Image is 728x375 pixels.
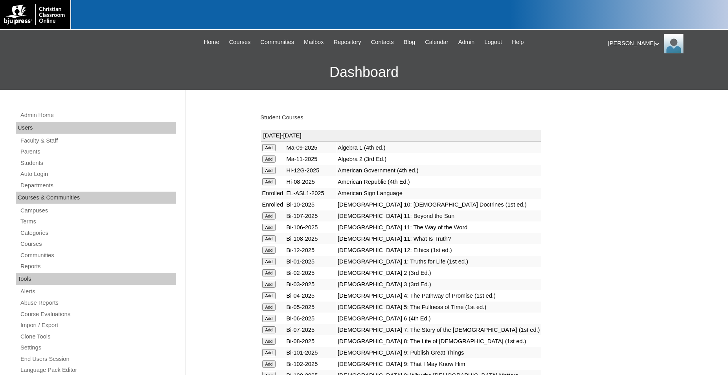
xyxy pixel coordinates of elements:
[371,38,394,47] span: Contacts
[304,38,324,47] span: Mailbox
[204,38,219,47] span: Home
[20,206,176,216] a: Campuses
[400,38,419,47] a: Blog
[285,199,336,210] td: Bi-10-2025
[225,38,255,47] a: Courses
[336,188,541,199] td: American Sign Language
[336,336,541,347] td: [DEMOGRAPHIC_DATA] 8: The Life of [DEMOGRAPHIC_DATA] (1st ed.)
[262,269,276,276] input: Add
[285,233,336,244] td: Bi-108-2025
[20,262,176,271] a: Reports
[608,34,720,53] div: [PERSON_NAME]
[4,55,724,90] h3: Dashboard
[262,155,276,163] input: Add
[16,192,176,204] div: Courses & Communities
[20,228,176,238] a: Categories
[20,298,176,308] a: Abuse Reports
[336,176,541,187] td: American Republic (4th Ed.)
[16,122,176,134] div: Users
[20,181,176,190] a: Departments
[336,347,541,358] td: [DEMOGRAPHIC_DATA] 9: Publish Great Things
[20,239,176,249] a: Courses
[260,38,294,47] span: Communities
[285,210,336,221] td: Bi-107-2025
[285,359,336,370] td: Bi-102-2025
[336,165,541,176] td: American Government (4th ed.)
[404,38,415,47] span: Blog
[261,114,303,121] a: Student Courses
[285,347,336,358] td: Bi-101-2025
[285,222,336,233] td: Bi-106-2025
[262,167,276,174] input: Add
[458,38,475,47] span: Admin
[262,258,276,265] input: Add
[256,38,298,47] a: Communities
[508,38,528,47] a: Help
[285,165,336,176] td: Hi-12G-2025
[262,247,276,254] input: Add
[262,338,276,345] input: Add
[480,38,506,47] a: Logout
[285,188,336,199] td: EL-ASL1-2025
[262,235,276,242] input: Add
[336,222,541,233] td: [DEMOGRAPHIC_DATA] 11: The Way of the Word
[336,199,541,210] td: [DEMOGRAPHIC_DATA] 10: [DEMOGRAPHIC_DATA] Doctrines (1st ed.)
[262,326,276,333] input: Add
[262,281,276,288] input: Add
[421,38,452,47] a: Calendar
[16,273,176,285] div: Tools
[285,267,336,278] td: Bi-02-2025
[20,217,176,227] a: Terms
[336,210,541,221] td: [DEMOGRAPHIC_DATA] 11: Beyond the Sun
[262,360,276,368] input: Add
[261,199,285,210] td: Enrolled
[20,354,176,364] a: End Users Session
[334,38,361,47] span: Repository
[336,290,541,301] td: [DEMOGRAPHIC_DATA] 4: The Pathway of Promise (1st ed.)
[262,212,276,220] input: Add
[20,158,176,168] a: Students
[262,349,276,356] input: Add
[20,332,176,342] a: Clone Tools
[454,38,479,47] a: Admin
[20,309,176,319] a: Course Evaluations
[20,320,176,330] a: Import / Export
[285,290,336,301] td: Bi-04-2025
[20,169,176,179] a: Auto Login
[262,304,276,311] input: Add
[285,279,336,290] td: Bi-03-2025
[285,256,336,267] td: Bi-01-2025
[336,279,541,290] td: [DEMOGRAPHIC_DATA] 3 (3rd Ed.)
[512,38,524,47] span: Help
[200,38,223,47] a: Home
[20,147,176,157] a: Parents
[285,302,336,313] td: Bi-05-2025
[336,324,541,335] td: [DEMOGRAPHIC_DATA] 7: The Story of the [DEMOGRAPHIC_DATA] (1st ed.)
[336,245,541,256] td: [DEMOGRAPHIC_DATA] 12: Ethics (1st ed.)
[261,188,285,199] td: Enrolled
[229,38,251,47] span: Courses
[285,245,336,256] td: Bi-12-2025
[336,154,541,165] td: Algebra 2 (3rd Ed.)
[484,38,502,47] span: Logout
[330,38,365,47] a: Repository
[4,4,66,25] img: logo-white.png
[20,110,176,120] a: Admin Home
[20,365,176,375] a: Language Pack Editor
[367,38,398,47] a: Contacts
[262,292,276,299] input: Add
[20,136,176,146] a: Faculty & Staff
[285,324,336,335] td: Bi-07-2025
[285,176,336,187] td: Hi-08-2025
[336,267,541,278] td: [DEMOGRAPHIC_DATA] 2 (3rd Ed.)
[336,142,541,153] td: Algebra 1 (4th ed.)
[664,34,684,53] img: Jonelle Rodriguez
[262,315,276,322] input: Add
[300,38,328,47] a: Mailbox
[20,287,176,296] a: Alerts
[425,38,448,47] span: Calendar
[262,178,276,185] input: Add
[336,256,541,267] td: [DEMOGRAPHIC_DATA] 1: Truths for Life (1st ed.)
[262,144,276,151] input: Add
[336,302,541,313] td: [DEMOGRAPHIC_DATA] 5: The Fullness of Time (1st ed.)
